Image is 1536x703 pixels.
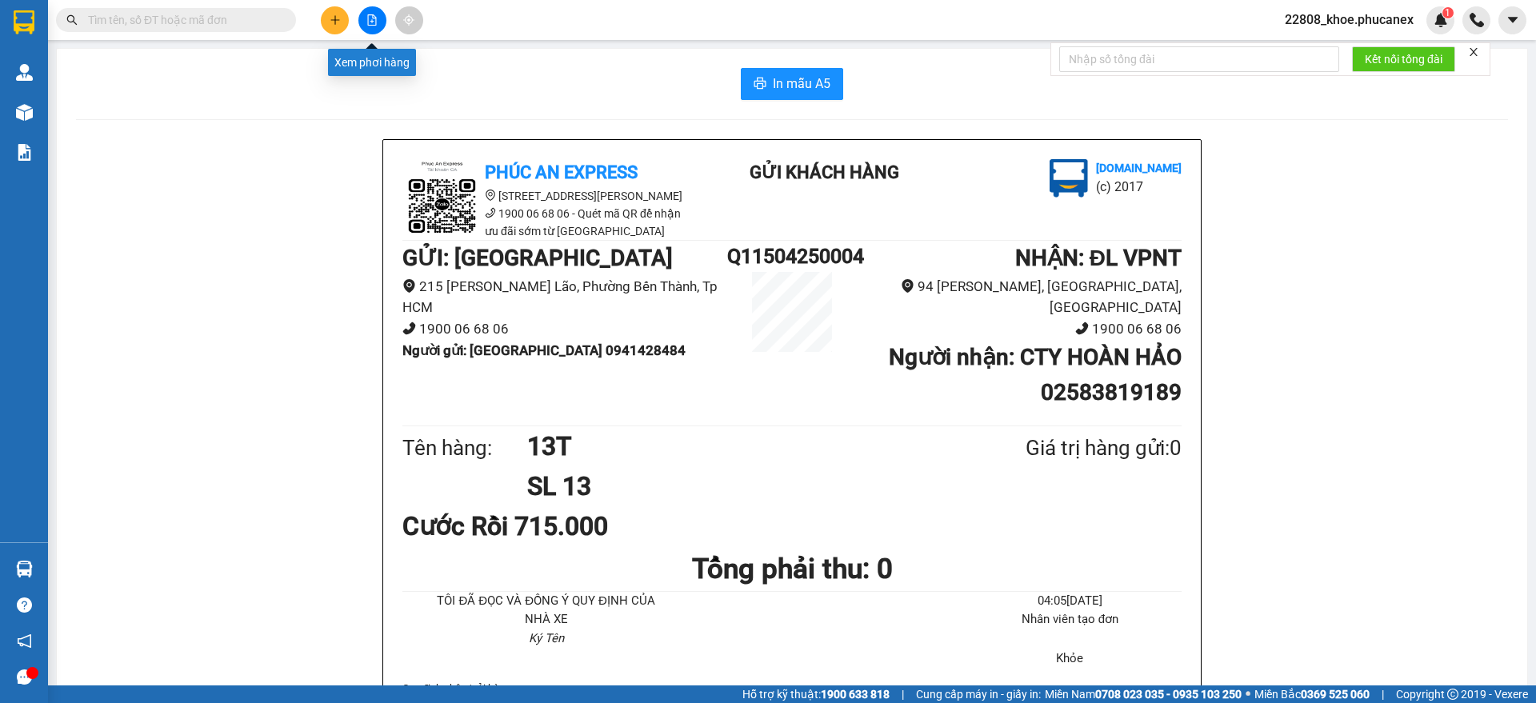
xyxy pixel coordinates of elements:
[1050,159,1088,198] img: logo.jpg
[857,318,1182,340] li: 1900 06 68 06
[750,162,899,182] b: Gửi khách hàng
[1096,162,1182,174] b: [DOMAIN_NAME]
[402,159,482,239] img: logo.jpg
[1434,13,1448,27] img: icon-new-feature
[1506,13,1520,27] span: caret-down
[402,187,690,205] li: [STREET_ADDRESS][PERSON_NAME]
[527,426,948,466] h1: 13T
[821,688,890,701] strong: 1900 633 818
[402,245,673,271] b: GỬI : [GEOGRAPHIC_DATA]
[402,318,727,340] li: 1900 06 68 06
[889,344,1182,405] b: Người nhận : CTY HOÀN HẢO 02583819189
[529,631,564,645] i: Ký Tên
[17,633,32,649] span: notification
[916,685,1041,703] span: Cung cấp máy in - giấy in:
[402,547,1182,591] h1: Tổng phải thu: 0
[948,432,1182,465] div: Giá trị hàng gửi: 0
[1096,177,1182,197] li: (c) 2017
[395,6,423,34] button: aim
[1382,685,1384,703] span: |
[485,207,496,218] span: phone
[1246,691,1250,697] span: ⚪️
[1447,689,1458,700] span: copyright
[402,279,416,293] span: environment
[330,14,341,26] span: plus
[16,104,33,121] img: warehouse-icon
[1075,322,1089,335] span: phone
[727,241,857,272] h1: Q11504250004
[321,6,349,34] button: plus
[16,64,33,81] img: warehouse-icon
[366,14,378,26] span: file-add
[1352,46,1455,72] button: Kết nối tổng đài
[1498,6,1526,34] button: caret-down
[902,685,904,703] span: |
[1301,688,1370,701] strong: 0369 525 060
[402,322,416,335] span: phone
[17,597,32,613] span: question-circle
[402,205,690,240] li: 1900 06 68 06 - Quét mã QR để nhận ưu đãi sớm từ [GEOGRAPHIC_DATA]
[1015,245,1182,271] b: NHẬN : ĐL VPNT
[402,506,659,546] div: Cước Rồi 715.000
[485,162,638,182] b: Phúc An Express
[742,685,890,703] span: Hỗ trợ kỹ thuật:
[1059,46,1339,72] input: Nhập số tổng đài
[358,6,386,34] button: file-add
[741,68,843,100] button: printerIn mẫu A5
[958,649,1182,669] li: Khỏe
[754,77,766,92] span: printer
[14,10,34,34] img: logo-vxr
[402,276,727,318] li: 215 [PERSON_NAME] Lão, Phường Bến Thành, Tp HCM
[1442,7,1454,18] sup: 1
[88,11,277,29] input: Tìm tên, số ĐT hoặc mã đơn
[17,669,32,685] span: message
[1468,46,1479,58] span: close
[901,279,914,293] span: environment
[1045,685,1242,703] span: Miền Nam
[402,432,527,465] div: Tên hàng:
[402,342,686,358] b: Người gửi : [GEOGRAPHIC_DATA] 0941428484
[958,610,1182,629] li: Nhân viên tạo đơn
[1445,7,1450,18] span: 1
[434,592,658,629] li: TÔI ĐÃ ĐỌC VÀ ĐỒNG Ý QUY ĐỊNH CỦA NHÀ XE
[16,561,33,577] img: warehouse-icon
[1272,10,1426,30] span: 22808_khoe.phucanex
[1254,685,1370,703] span: Miền Bắc
[1365,50,1442,68] span: Kết nối tổng đài
[485,190,496,201] span: environment
[527,466,948,506] h1: SL 13
[773,74,830,94] span: In mẫu A5
[403,14,414,26] span: aim
[958,592,1182,611] li: 04:05[DATE]
[1470,13,1484,27] img: phone-icon
[1095,688,1242,701] strong: 0708 023 035 - 0935 103 250
[66,14,78,26] span: search
[16,144,33,161] img: solution-icon
[857,276,1182,318] li: 94 [PERSON_NAME], [GEOGRAPHIC_DATA], [GEOGRAPHIC_DATA]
